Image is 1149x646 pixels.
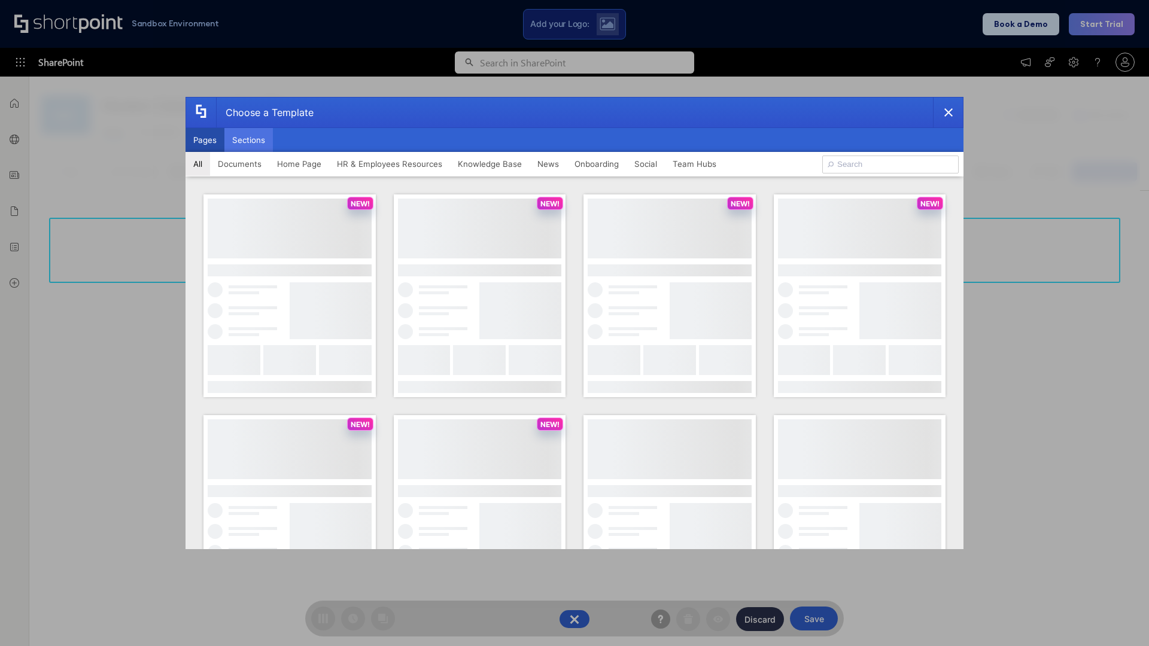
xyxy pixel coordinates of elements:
[627,152,665,176] button: Social
[329,152,450,176] button: HR & Employees Resources
[822,156,959,173] input: Search
[1089,589,1149,646] iframe: Chat Widget
[530,152,567,176] button: News
[269,152,329,176] button: Home Page
[186,128,224,152] button: Pages
[186,97,963,549] div: template selector
[567,152,627,176] button: Onboarding
[224,128,273,152] button: Sections
[450,152,530,176] button: Knowledge Base
[731,199,750,208] p: NEW!
[920,199,940,208] p: NEW!
[540,199,560,208] p: NEW!
[216,97,314,127] div: Choose a Template
[540,420,560,429] p: NEW!
[665,152,724,176] button: Team Hubs
[210,152,269,176] button: Documents
[351,420,370,429] p: NEW!
[186,152,210,176] button: All
[351,199,370,208] p: NEW!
